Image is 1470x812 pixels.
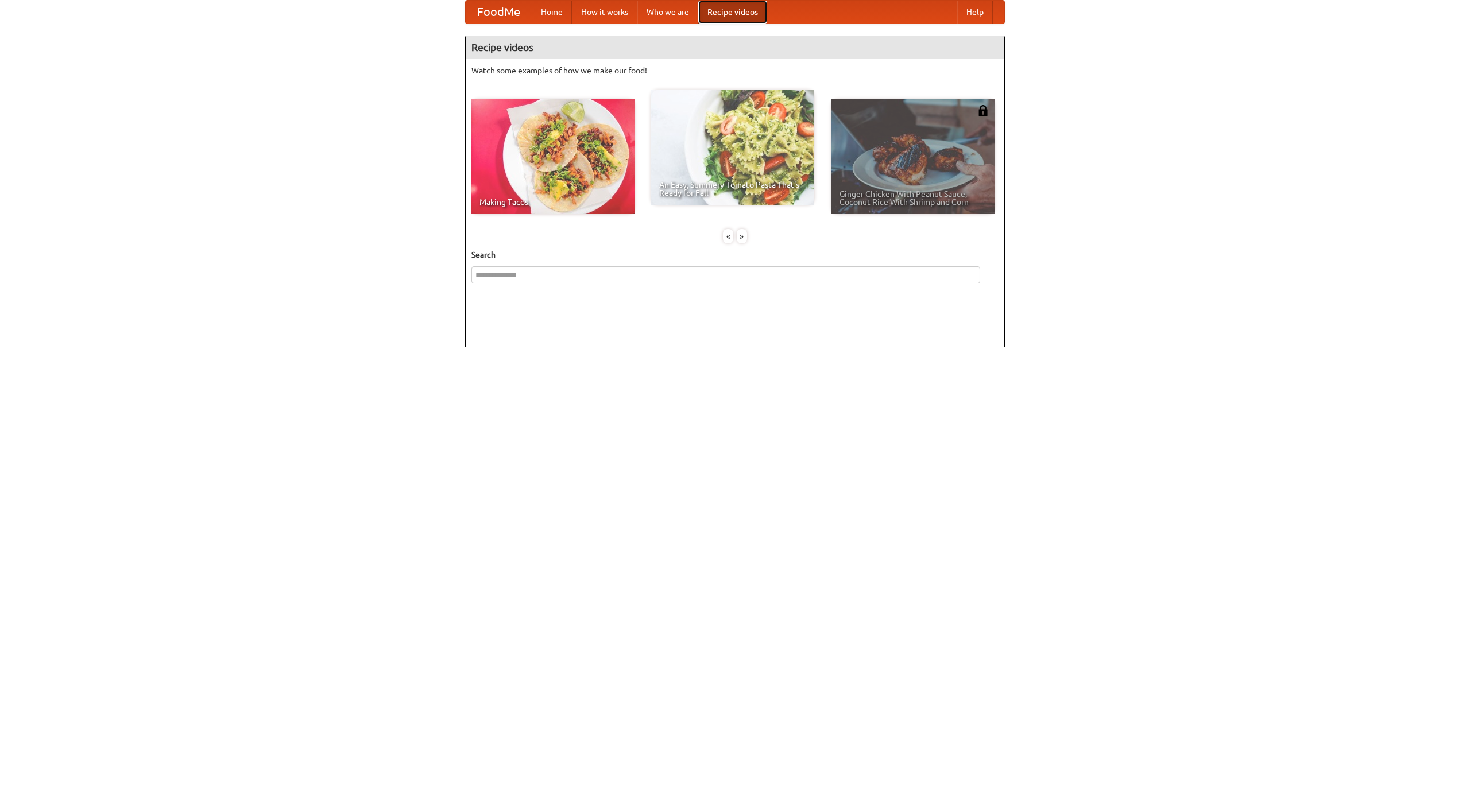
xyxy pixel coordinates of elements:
h4: Recipe videos [466,36,1004,59]
img: 483408.png [977,105,989,116]
span: Making Tacos [479,198,626,206]
a: Help [957,1,993,24]
a: Recipe videos [698,1,767,24]
a: An Easy, Summery Tomato Pasta That's Ready for Fall [651,90,814,205]
p: Watch some examples of how we make our food! [471,65,999,76]
a: FoodMe [466,1,532,24]
span: An Easy, Summery Tomato Pasta That's Ready for Fall [659,181,806,197]
div: » [737,229,747,243]
h5: Search [471,249,999,261]
a: Who we are [637,1,698,24]
a: Making Tacos [471,99,635,214]
a: Home [532,1,572,24]
div: « [723,229,733,243]
a: How it works [572,1,637,24]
